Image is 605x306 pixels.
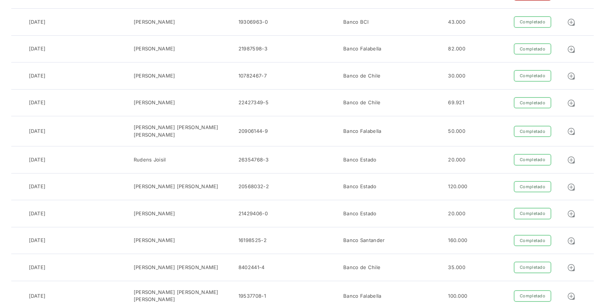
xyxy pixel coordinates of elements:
img: Detalle [567,292,575,300]
div: [DATE] [29,99,46,107]
div: Banco de Chile [343,99,380,107]
img: Detalle [567,183,575,191]
div: Banco Falabella [343,292,382,300]
img: Detalle [567,237,575,245]
div: [PERSON_NAME] [134,18,175,26]
div: Completado [514,97,551,109]
div: 160.000 [448,237,467,244]
div: Completado [514,208,551,219]
div: [DATE] [29,210,46,218]
div: [PERSON_NAME] [PERSON_NAME] [134,264,219,271]
div: Completado [514,70,551,82]
div: Completado [514,181,551,193]
div: 26354768-3 [238,156,269,164]
div: Completado [514,126,551,137]
div: Rudens Joisil [134,156,166,164]
div: [PERSON_NAME] [134,210,175,218]
div: [DATE] [29,18,46,26]
div: Banco Falabella [343,45,382,53]
div: Banco de Chile [343,72,380,80]
div: [DATE] [29,292,46,300]
div: Banco de Chile [343,264,380,271]
div: [DATE] [29,128,46,135]
div: 120.000 [448,183,467,190]
div: 82.000 [448,45,465,53]
div: Banco Estado [343,156,377,164]
div: [PERSON_NAME] [134,99,175,107]
img: Detalle [567,263,575,272]
div: Completado [514,16,551,28]
img: Detalle [567,156,575,164]
div: 20906144-9 [238,128,268,135]
div: [PERSON_NAME] [134,45,175,53]
div: 22427349-5 [238,99,269,107]
div: [DATE] [29,264,46,271]
div: [PERSON_NAME] [PERSON_NAME] [134,183,219,190]
div: 20.000 [448,156,465,164]
div: [DATE] [29,72,46,80]
div: 21987598-3 [238,45,267,53]
div: [PERSON_NAME] [134,237,175,244]
div: Banco Estado [343,210,377,218]
div: 16198525-2 [238,237,267,244]
div: Completado [514,262,551,273]
div: [DATE] [29,237,46,244]
div: 35.000 [448,264,465,271]
img: Detalle [567,45,575,53]
div: 50.000 [448,128,465,135]
div: 43.000 [448,18,465,26]
div: Banco Estado [343,183,377,190]
div: 19537708-1 [238,292,266,300]
div: 21429406-0 [238,210,268,218]
img: Detalle [567,18,575,26]
img: Detalle [567,127,575,135]
div: Completado [514,154,551,166]
div: [PERSON_NAME] [134,72,175,80]
div: Banco BCI [343,18,369,26]
div: Banco Santander [343,237,385,244]
div: Completado [514,290,551,302]
div: [DATE] [29,183,46,190]
div: 8402441-4 [238,264,265,271]
img: Detalle [567,210,575,218]
img: Detalle [567,72,575,80]
div: [DATE] [29,156,46,164]
div: Completado [514,43,551,55]
div: 30.000 [448,72,465,80]
div: 69.921 [448,99,464,107]
div: 100.000 [448,292,467,300]
div: 19306963-0 [238,18,268,26]
div: 10782467-7 [238,72,267,80]
div: 20.000 [448,210,465,218]
div: Completado [514,235,551,247]
img: Detalle [567,99,575,107]
div: Banco Falabella [343,128,382,135]
div: [DATE] [29,45,46,53]
div: [PERSON_NAME] [PERSON_NAME] [PERSON_NAME] [134,289,238,303]
div: 20568032-2 [238,183,269,190]
div: [PERSON_NAME] [PERSON_NAME] [PERSON_NAME] [134,124,238,139]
